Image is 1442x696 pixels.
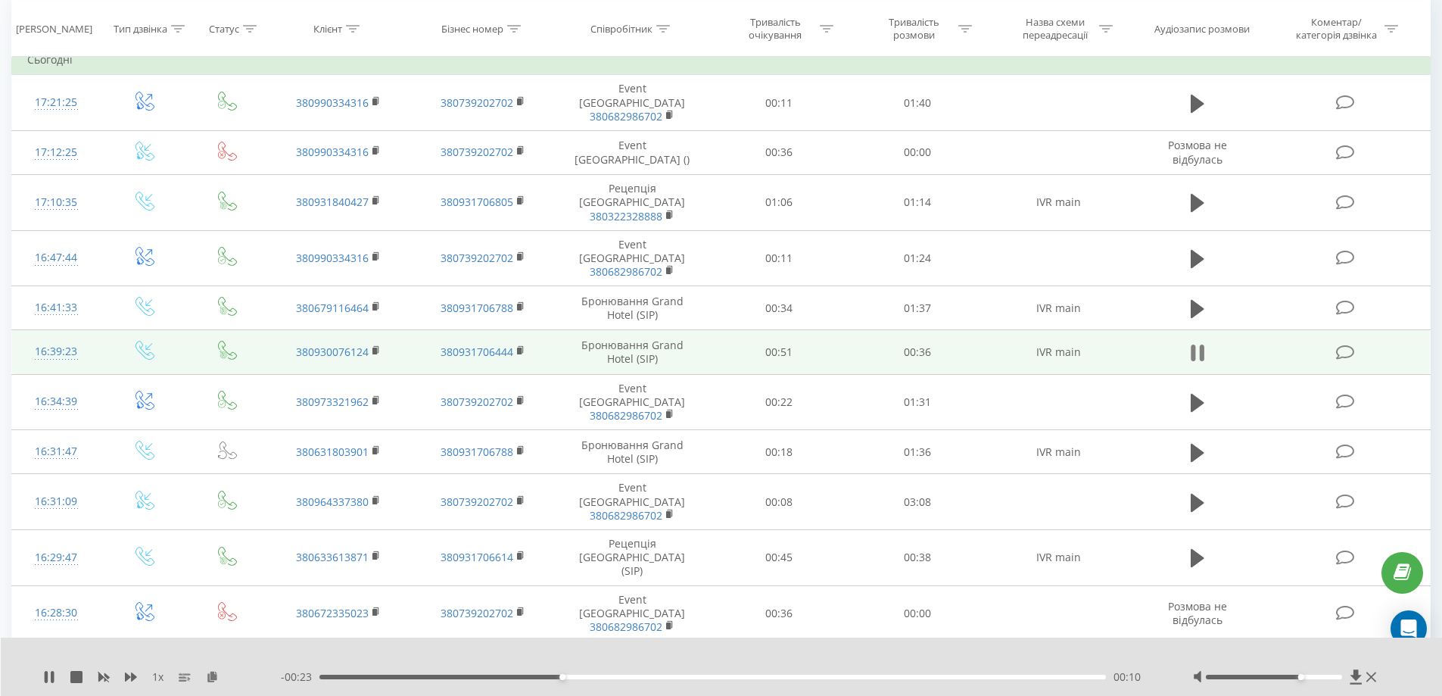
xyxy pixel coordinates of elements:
[441,301,513,315] a: 380931706788
[986,430,1130,474] td: IVR main
[1154,22,1250,35] div: Аудіозапис розмови
[986,529,1130,585] td: IVR main
[114,22,167,35] div: Тип дзвінка
[710,529,849,585] td: 00:45
[27,188,86,217] div: 17:10:35
[1113,669,1141,685] span: 00:10
[555,430,710,474] td: Бронювання Grand Hotel (SIP)
[559,674,565,680] div: Accessibility label
[1168,599,1227,627] span: Розмова не відбулась
[1292,16,1381,42] div: Коментар/категорія дзвінка
[710,585,849,641] td: 00:36
[1391,610,1427,647] div: Open Intercom Messenger
[555,374,710,430] td: Event [GEOGRAPHIC_DATA]
[27,293,86,323] div: 16:41:33
[590,264,662,279] a: 380682986702
[296,445,369,459] a: 380631803901
[710,175,849,231] td: 01:06
[590,109,662,123] a: 380682986702
[986,175,1130,231] td: IVR main
[441,495,513,509] a: 380739202702
[590,508,662,523] a: 380682986702
[152,669,164,685] span: 1 x
[986,330,1130,374] td: IVR main
[296,606,369,620] a: 380672335023
[710,130,849,174] td: 00:36
[590,620,662,634] a: 380682986702
[296,195,369,209] a: 380931840427
[874,16,955,42] div: Тривалість розмови
[555,474,710,530] td: Event [GEOGRAPHIC_DATA]
[441,95,513,110] a: 380739202702
[710,286,849,330] td: 00:34
[555,230,710,286] td: Event [GEOGRAPHIC_DATA]
[27,88,86,117] div: 17:21:25
[555,75,710,131] td: Event [GEOGRAPHIC_DATA]
[849,474,987,530] td: 03:08
[849,585,987,641] td: 00:00
[441,251,513,265] a: 380739202702
[849,286,987,330] td: 01:37
[16,22,92,35] div: [PERSON_NAME]
[27,337,86,367] div: 16:39:23
[441,345,513,359] a: 380931706444
[710,474,849,530] td: 00:08
[296,145,369,159] a: 380990334316
[296,301,369,315] a: 380679116464
[27,437,86,467] div: 16:31:47
[849,374,987,430] td: 01:31
[849,330,987,374] td: 00:36
[441,445,513,459] a: 380931706788
[1014,16,1095,42] div: Назва схеми переадресації
[27,243,86,273] div: 16:47:44
[590,22,652,35] div: Співробітник
[296,550,369,564] a: 380633613871
[1168,138,1227,166] span: Розмова не відбулась
[27,387,86,417] div: 16:34:39
[849,430,987,474] td: 01:36
[849,130,987,174] td: 00:00
[441,195,513,209] a: 380931706805
[555,286,710,330] td: Бронювання Grand Hotel (SIP)
[849,75,987,131] td: 01:40
[849,175,987,231] td: 01:14
[441,22,503,35] div: Бізнес номер
[849,529,987,585] td: 00:38
[555,529,710,585] td: Рецепція [GEOGRAPHIC_DATA] (SIP)
[27,598,86,628] div: 16:28:30
[27,138,86,167] div: 17:12:25
[313,22,342,35] div: Клієнт
[27,487,86,517] div: 16:31:09
[590,209,662,223] a: 380322328888
[590,408,662,423] a: 380682986702
[12,45,1431,75] td: Сьогодні
[296,395,369,409] a: 380973321962
[281,669,319,685] span: - 00:23
[27,543,86,573] div: 16:29:47
[555,175,710,231] td: Рецепція [GEOGRAPHIC_DATA]
[441,606,513,620] a: 380739202702
[710,374,849,430] td: 00:22
[296,95,369,110] a: 380990334316
[735,16,816,42] div: Тривалість очікування
[710,430,849,474] td: 00:18
[710,330,849,374] td: 00:51
[441,145,513,159] a: 380739202702
[555,130,710,174] td: Event [GEOGRAPHIC_DATA] ()
[296,495,369,509] a: 380964337380
[849,230,987,286] td: 01:24
[555,585,710,641] td: Event [GEOGRAPHIC_DATA]
[441,395,513,409] a: 380739202702
[209,22,239,35] div: Статус
[441,550,513,564] a: 380931706614
[986,286,1130,330] td: IVR main
[710,75,849,131] td: 00:11
[555,330,710,374] td: Бронювання Grand Hotel (SIP)
[1298,674,1304,680] div: Accessibility label
[296,345,369,359] a: 380930076124
[296,251,369,265] a: 380990334316
[710,230,849,286] td: 00:11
